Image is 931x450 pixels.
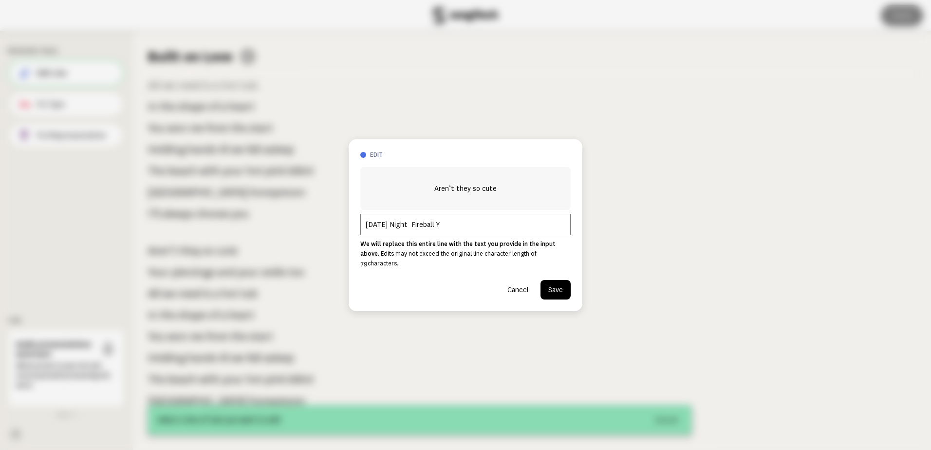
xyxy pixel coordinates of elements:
[370,151,571,159] h3: edit
[540,280,571,300] button: Save
[360,214,571,235] input: Add your line edit here
[434,183,497,194] span: Aren’t they so cute
[360,241,556,257] strong: We will replace this entire line with the text you provide in the input above.
[360,250,537,267] span: Edits may not exceed the original line character length of 79 characters.
[500,280,537,300] button: Cancel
